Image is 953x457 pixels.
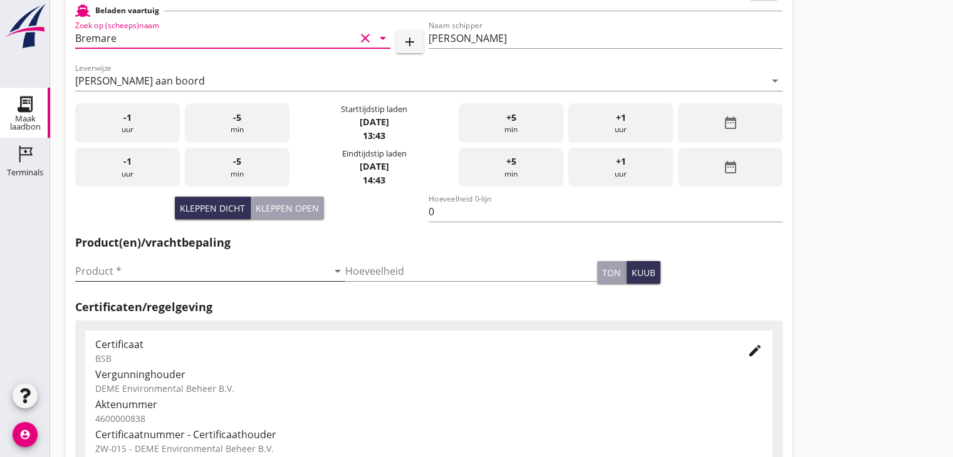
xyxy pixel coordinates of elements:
span: -1 [123,155,132,168]
div: ZW-015 - DEME Environmental Beheer B.V. [95,442,763,455]
i: edit [747,343,763,358]
span: -5 [233,155,241,168]
div: Eindtijdstip laden [341,148,406,160]
div: Starttijdstip laden [341,103,407,115]
input: Zoek op (scheeps)naam [75,28,355,48]
input: Product * [75,261,328,281]
div: uur [75,148,180,187]
div: Kleppen open [256,202,319,215]
input: Hoeveelheid 0-lijn [429,202,782,222]
div: ton [602,266,621,279]
div: [PERSON_NAME] aan boord [75,75,205,86]
i: arrow_drop_down [375,31,390,46]
span: +5 [506,155,516,168]
i: account_circle [13,422,38,447]
span: +1 [616,155,626,168]
i: add [402,34,417,49]
button: Kleppen dicht [175,197,251,219]
strong: 13:43 [363,130,385,141]
div: uur [568,148,673,187]
div: min [185,103,289,143]
i: clear [358,31,373,46]
strong: 14:43 [363,174,385,186]
div: DEME Environmental Beheer B.V. [95,382,763,395]
h2: Product(en)/vrachtbepaling [75,234,783,251]
div: Certificaatnummer - Certificaathouder [95,427,763,442]
i: date_range [722,115,737,130]
h2: Beladen vaartuig [95,5,159,16]
div: BSB [95,352,727,365]
span: -1 [123,111,132,125]
div: Terminals [7,168,43,177]
span: +5 [506,111,516,125]
div: min [459,148,563,187]
h2: Certificaten/regelgeving [75,299,783,316]
div: kuub [632,266,655,279]
i: date_range [722,160,737,175]
span: -5 [233,111,241,125]
div: Vergunninghouder [95,367,763,382]
div: min [459,103,563,143]
strong: [DATE] [359,160,388,172]
div: Kleppen dicht [180,202,245,215]
div: min [185,148,289,187]
i: arrow_drop_down [330,264,345,279]
button: ton [597,261,627,284]
strong: [DATE] [359,116,388,128]
button: Kleppen open [251,197,324,219]
button: kuub [627,261,660,284]
div: uur [568,103,673,143]
div: uur [75,103,180,143]
input: Hoeveelheid [345,261,598,281]
img: logo-small.a267ee39.svg [3,3,48,49]
div: Certificaat [95,337,727,352]
input: Naam schipper [429,28,782,48]
i: arrow_drop_down [768,73,783,88]
div: Aktenummer [95,397,763,412]
div: 4600000838 [95,412,763,425]
span: +1 [616,111,626,125]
